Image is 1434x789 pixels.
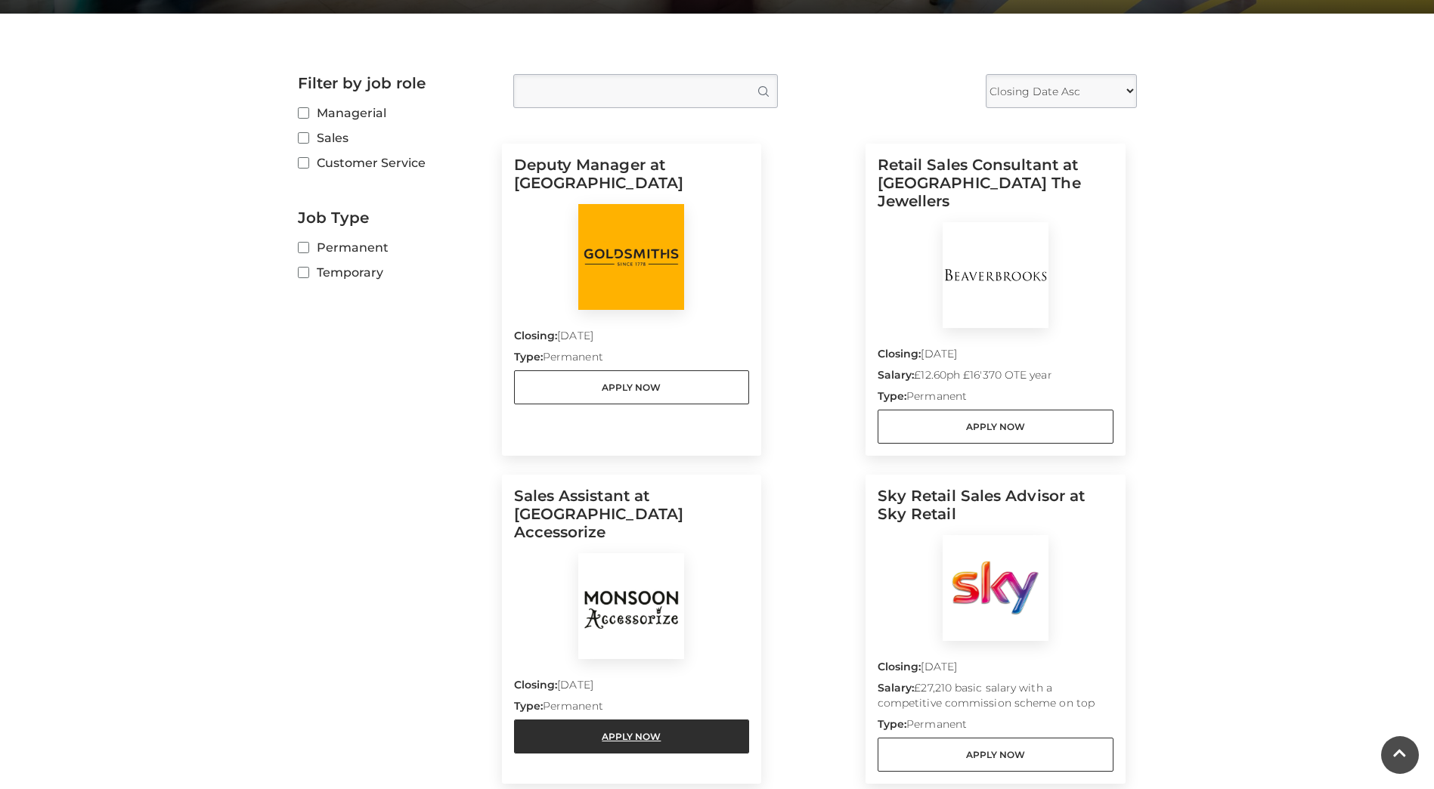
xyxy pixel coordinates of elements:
h5: Retail Sales Consultant at [GEOGRAPHIC_DATA] The Jewellers [878,156,1113,222]
a: Apply Now [878,410,1113,444]
strong: Closing: [878,660,921,673]
strong: Closing: [514,678,558,692]
strong: Closing: [878,347,921,360]
p: Permanent [878,716,1113,738]
h2: Job Type [298,209,491,227]
h5: Sky Retail Sales Advisor at Sky Retail [878,487,1113,535]
p: Permanent [514,698,750,719]
h5: Sales Assistant at [GEOGRAPHIC_DATA] Accessorize [514,487,750,553]
label: Temporary [298,263,491,282]
p: [DATE] [514,677,750,698]
img: Goldsmiths [578,204,684,310]
img: Monsoon [578,553,684,659]
label: Customer Service [298,153,491,172]
h5: Deputy Manager at [GEOGRAPHIC_DATA] [514,156,750,204]
img: BeaverBrooks The Jewellers [943,222,1048,328]
p: [DATE] [514,328,750,349]
p: Permanent [514,349,750,370]
strong: Type: [878,389,906,403]
strong: Type: [514,699,543,713]
p: £12.60ph £16'370 OTE year [878,367,1113,388]
strong: Salary: [878,681,915,695]
p: Permanent [878,388,1113,410]
h2: Filter by job role [298,74,491,92]
label: Permanent [298,238,491,257]
p: [DATE] [878,659,1113,680]
strong: Salary: [878,368,915,382]
label: Sales [298,128,491,147]
strong: Closing: [514,329,558,342]
a: Apply Now [514,370,750,404]
a: Apply Now [878,738,1113,772]
a: Apply Now [514,719,750,753]
p: [DATE] [878,346,1113,367]
strong: Type: [878,717,906,731]
strong: Type: [514,350,543,364]
label: Managerial [298,104,491,122]
p: £27,210 basic salary with a competitive commission scheme on top [878,680,1113,716]
img: Sky Retail [943,535,1048,641]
